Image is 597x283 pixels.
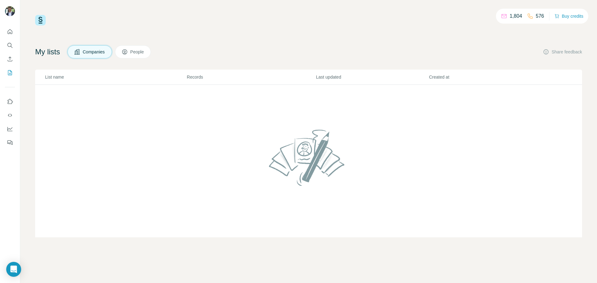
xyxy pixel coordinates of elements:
button: Quick start [5,26,15,37]
p: 576 [536,12,544,20]
button: Feedback [5,137,15,148]
img: No lists found [266,124,351,191]
h4: My lists [35,47,60,57]
p: Created at [429,74,541,80]
img: Avatar [5,6,15,16]
button: Search [5,40,15,51]
button: Buy credits [554,12,583,21]
span: People [130,49,145,55]
span: Companies [83,49,105,55]
p: 1,804 [510,12,522,20]
button: Use Surfe on LinkedIn [5,96,15,107]
p: Records [187,74,315,80]
button: Share feedback [543,49,582,55]
button: Enrich CSV [5,53,15,65]
p: Last updated [316,74,428,80]
img: Surfe Logo [35,15,46,25]
button: My lists [5,67,15,78]
button: Dashboard [5,123,15,135]
button: Use Surfe API [5,110,15,121]
div: Open Intercom Messenger [6,262,21,277]
p: List name [45,74,186,80]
